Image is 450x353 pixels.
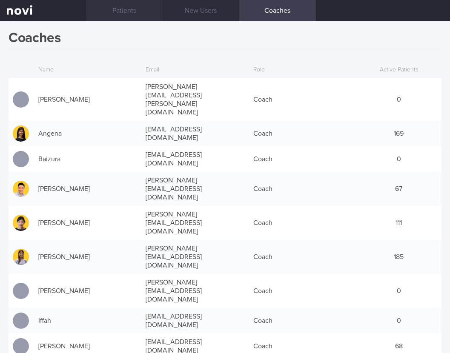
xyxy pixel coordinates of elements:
div: 111 [356,214,441,231]
div: Email [141,62,249,78]
div: [EMAIL_ADDRESS][DOMAIN_NAME] [141,146,249,172]
div: [PERSON_NAME] [34,282,141,299]
div: [PERSON_NAME][EMAIL_ADDRESS][DOMAIN_NAME] [141,206,249,240]
div: Coach [249,125,356,142]
div: Coach [249,180,356,197]
div: Coach [249,312,356,329]
div: [EMAIL_ADDRESS][DOMAIN_NAME] [141,121,249,146]
div: Coach [249,151,356,168]
div: Coach [249,214,356,231]
div: Coach [249,282,356,299]
div: 185 [356,248,441,265]
h1: Coaches [9,30,441,49]
div: [PERSON_NAME][EMAIL_ADDRESS][DOMAIN_NAME] [141,274,249,308]
div: Angena [34,125,141,142]
div: [PERSON_NAME] [34,214,141,231]
div: [PERSON_NAME] [34,91,141,108]
div: [PERSON_NAME][EMAIL_ADDRESS][DOMAIN_NAME] [141,172,249,206]
div: Active Patients [356,62,441,78]
div: [PERSON_NAME][EMAIL_ADDRESS][DOMAIN_NAME] [141,240,249,274]
div: 0 [356,91,441,108]
div: 0 [356,151,441,168]
div: Coach [249,91,356,108]
div: [PERSON_NAME] [34,248,141,265]
div: Coach [249,248,356,265]
div: [PERSON_NAME] [34,180,141,197]
div: 0 [356,312,441,329]
div: Name [34,62,141,78]
div: Baizura [34,151,141,168]
div: [EMAIL_ADDRESS][DOMAIN_NAME] [141,308,249,333]
div: [PERSON_NAME][EMAIL_ADDRESS][PERSON_NAME][DOMAIN_NAME] [141,78,249,121]
div: 0 [356,282,441,299]
div: Role [249,62,356,78]
div: Iffah [34,312,141,329]
div: 67 [356,180,441,197]
div: 169 [356,125,441,142]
